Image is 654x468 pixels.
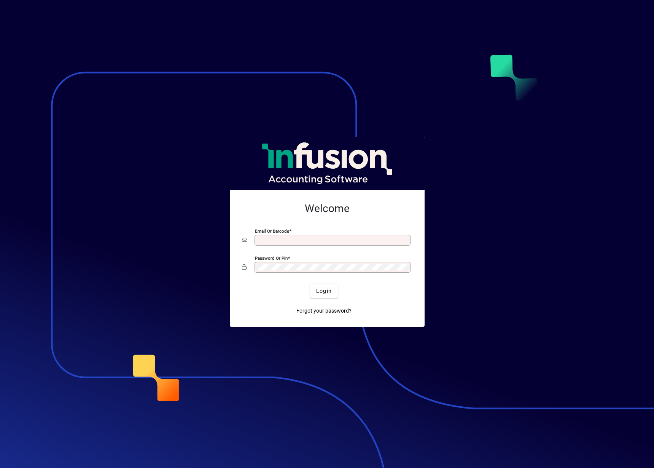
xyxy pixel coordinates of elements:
[316,287,332,295] span: Login
[296,307,352,315] span: Forgot your password?
[293,304,355,318] a: Forgot your password?
[255,256,288,261] mat-label: Password or Pin
[242,202,412,215] h2: Welcome
[255,228,289,234] mat-label: Email or Barcode
[310,284,338,298] button: Login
